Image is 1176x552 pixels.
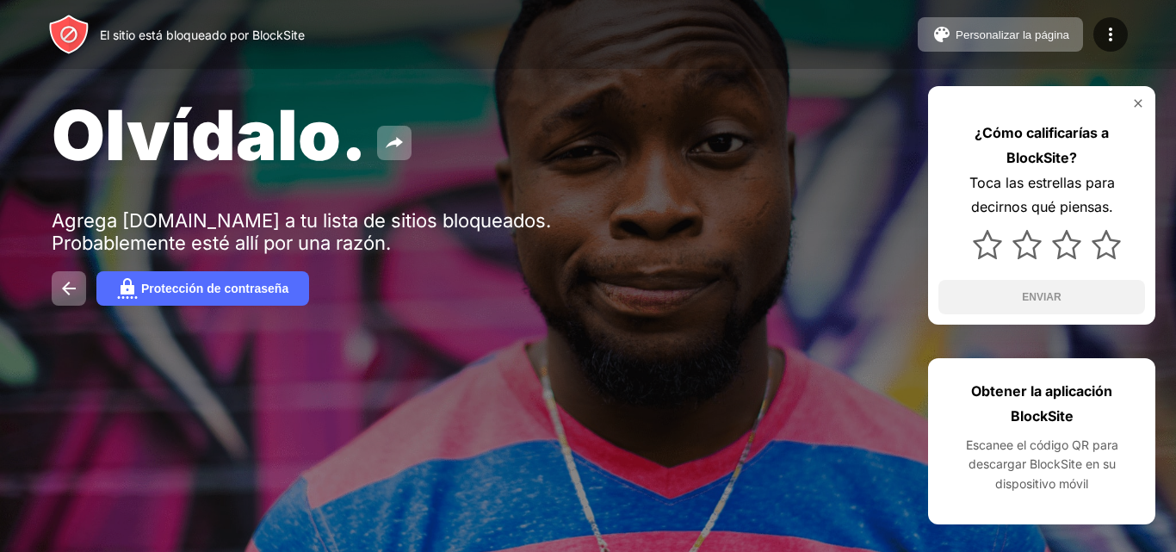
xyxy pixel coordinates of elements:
font: Protección de contraseña [141,282,288,295]
img: star.svg [1067,230,1096,259]
img: back.svg [59,278,79,299]
img: star.svg [987,230,1017,259]
font: Olvídalo. [52,93,367,177]
img: menu-icon.svg [1100,24,1121,45]
img: star.svg [1027,230,1056,259]
img: app-store.svg [1045,483,1142,511]
img: rate-us-close.svg [1131,96,1145,110]
font: Agrega [DOMAIN_NAME] a tu lista de sitios bloqueados. Probablemente esté allí por una razón. [52,209,551,254]
img: google-play.svg [942,483,1038,511]
img: star-full.svg [948,230,977,259]
img: password.svg [117,278,138,299]
img: pallet.svg [932,24,952,45]
button: Personalizar la página [918,17,1083,52]
font: Escanee el código QR para descargar BlockSite en su dispositivo móvil [966,410,1118,463]
button: ENVIAR [938,280,1145,314]
font: ENVIAR [1022,291,1061,303]
font: Toca las estrellas para decirnos qué piensas. [969,174,1115,216]
img: header-logo.svg [48,14,90,55]
font: ¿Cómo calificarías a BlockSite? [975,124,1109,166]
img: star.svg [1106,230,1136,259]
img: share.svg [384,133,405,153]
button: Protección de contraseña [96,271,309,306]
font: El sitio está bloqueado por BlockSite [100,28,305,42]
font: Personalizar la página [956,28,1069,41]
